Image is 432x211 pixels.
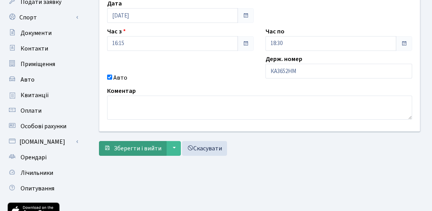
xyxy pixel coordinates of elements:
a: Опитування [4,181,82,196]
a: Контакти [4,41,82,56]
input: AA0001AA [265,64,412,78]
a: Орендарі [4,150,82,165]
button: Зберегти і вийти [99,141,167,156]
span: Оплати [21,106,42,115]
a: Приміщення [4,56,82,72]
a: Документи [4,25,82,41]
a: Особові рахунки [4,119,82,134]
a: Авто [4,72,82,87]
a: Оплати [4,103,82,119]
label: Час з [107,27,126,36]
a: [DOMAIN_NAME] [4,134,82,150]
span: Зберегти і вийти [114,144,161,153]
span: Приміщення [21,60,55,68]
span: Авто [21,75,35,84]
label: Авто [113,73,127,82]
label: Держ. номер [265,54,302,64]
span: Квитанції [21,91,49,99]
label: Час по [265,27,285,36]
a: Лічильники [4,165,82,181]
a: Спорт [4,10,82,25]
span: Документи [21,29,52,37]
span: Лічильники [21,169,53,177]
span: Опитування [21,184,54,193]
label: Коментар [107,86,136,96]
span: Орендарі [21,153,47,162]
a: Скасувати [182,141,227,156]
span: Особові рахунки [21,122,66,131]
a: Квитанції [4,87,82,103]
span: Контакти [21,44,48,53]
